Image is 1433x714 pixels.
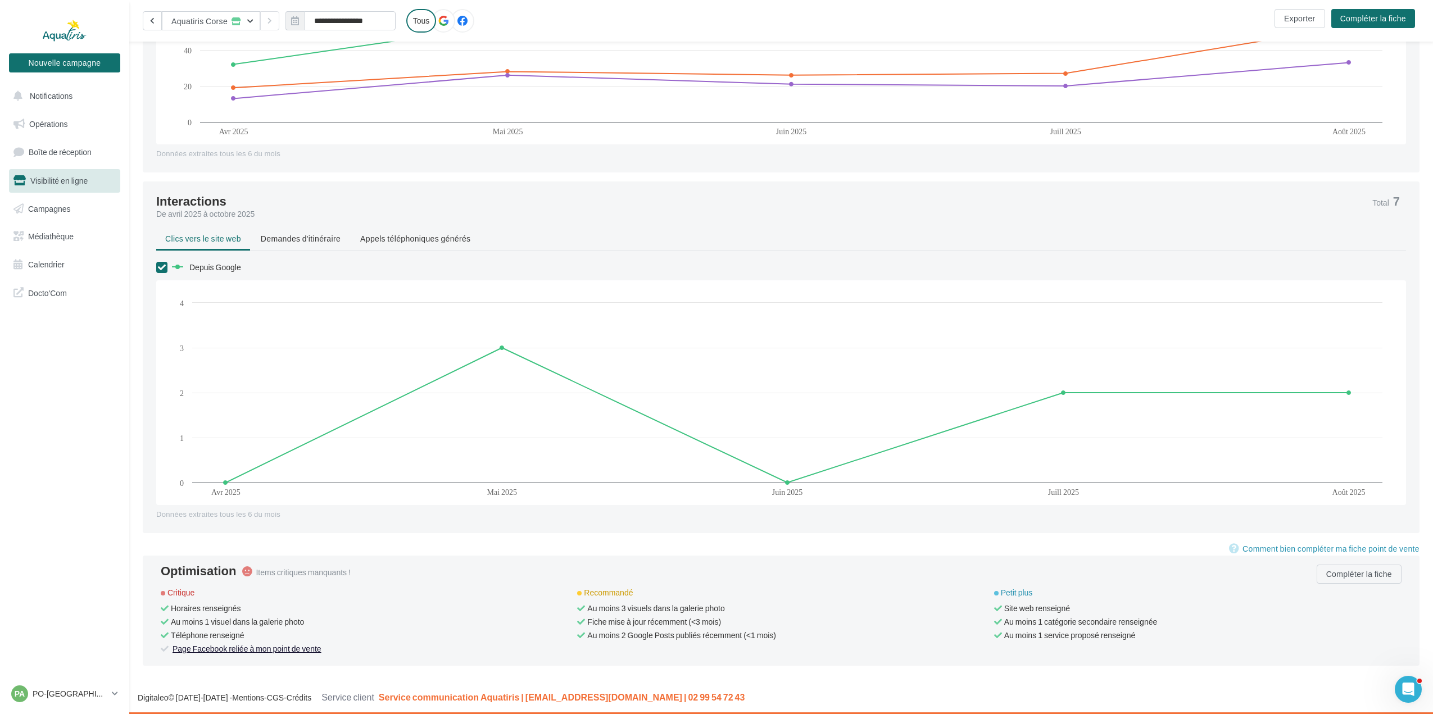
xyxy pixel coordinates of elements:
[161,603,241,613] span: Horaires renseignés
[1332,487,1366,497] text: Août 2025
[161,565,236,577] div: Optimisation
[219,126,248,136] text: Avr 2025
[9,683,120,704] a: PA PO-[GEOGRAPHIC_DATA]-HERAULT
[994,630,1136,640] span: Au moins 1 service proposé renseigné
[211,487,241,497] text: Avr 2025
[9,53,120,72] button: Nouvelle campagne
[772,487,802,497] text: Juin 2025
[161,630,244,640] span: Téléphone renseigné
[287,693,311,702] a: Crédits
[577,617,721,626] span: Fiche mise à jour récemment (<3 mois)
[577,603,724,613] span: Au moins 3 visuels dans la galerie photo
[1331,9,1415,28] button: Compléter la fiche
[406,9,437,33] label: Tous
[776,126,806,136] text: Juin 2025
[1050,126,1081,136] text: Juill 2025
[156,510,1406,520] div: Données extraites tous les 6 du mois
[138,693,745,702] span: © [DATE]-[DATE] - - -
[1395,676,1422,703] iframe: Intercom live chat
[261,234,341,243] span: Demandes d'itinéraire
[493,126,523,136] text: Mai 2025
[184,81,192,91] text: 20
[994,587,1402,598] div: Petit plus
[256,567,351,577] span: Items critiques manquants !
[180,433,184,443] text: 1
[156,208,1363,220] div: De avril 2025 à octobre 2025
[138,693,168,702] a: Digitaleo
[33,688,107,699] p: PO-[GEOGRAPHIC_DATA]-HERAULT
[30,91,72,101] span: Notifications
[15,688,25,699] span: PA
[1229,542,1420,556] a: Comment bien compléter ma fiche point de vente
[1372,199,1389,207] span: Total
[7,169,123,193] a: Visibilité en ligne
[162,11,260,30] button: Aquatiris Corse
[1275,9,1325,28] button: Exporter
[180,388,184,398] text: 2
[180,343,184,353] text: 3
[29,119,67,129] span: Opérations
[161,587,568,598] div: Critique
[7,253,123,276] a: Calendrier
[994,603,1070,613] span: Site web renseigné
[7,84,118,108] button: Notifications
[171,17,228,26] div: Aquatiris Corse
[1393,195,1400,207] span: 7
[7,197,123,221] a: Campagnes
[1332,126,1366,136] text: Août 2025
[156,195,226,207] div: Interactions
[188,117,192,127] text: 0
[7,225,123,248] a: Médiathèque
[180,298,184,308] text: 4
[184,46,192,55] text: 40
[577,587,985,598] div: Recommandé
[321,692,374,702] span: Service client
[29,147,92,157] span: Boîte de réception
[360,234,470,243] span: Appels téléphoniques générés
[7,281,123,304] a: Docto'Com
[189,262,241,272] span: Depuis Google
[577,630,776,640] span: Au moins 2 Google Posts publiés récemment (<1 mois)
[28,285,67,300] span: Docto'Com
[487,487,518,497] text: Mai 2025
[1317,565,1402,584] button: Compléter la fiche
[30,176,88,185] span: Visibilité en ligne
[28,231,74,241] span: Médiathèque
[28,203,71,213] span: Campagnes
[379,692,745,702] span: Service communication Aquatiris | [EMAIL_ADDRESS][DOMAIN_NAME] | 02 99 54 72 43
[1327,13,1420,22] a: Compléter la fiche
[232,693,264,702] a: Mentions
[7,112,123,136] a: Opérations
[1048,487,1079,497] text: Juill 2025
[173,644,321,653] a: Page Facebook reliée à mon point de vente
[267,693,284,702] a: CGS
[180,478,184,488] text: 0
[161,617,304,626] span: Au moins 1 visuel dans la galerie photo
[7,140,123,164] a: Boîte de réception
[994,617,1158,626] span: Au moins 1 catégorie secondaire renseignée
[28,260,65,269] span: Calendrier
[156,149,1406,159] div: Données extraites tous les 6 du mois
